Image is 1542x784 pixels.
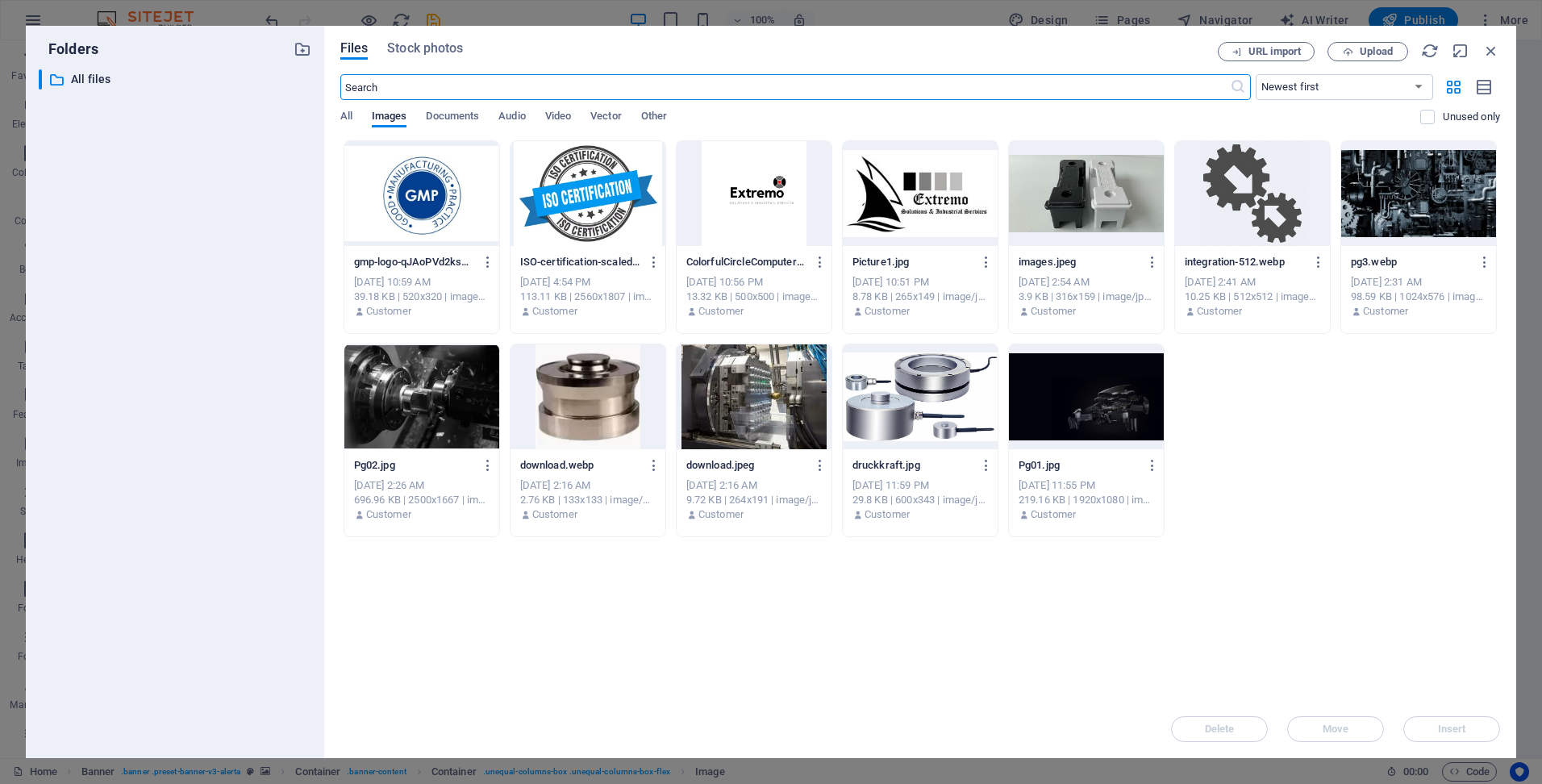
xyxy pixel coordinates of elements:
div: 696.96 KB | 2500x1667 | image/jpeg [354,493,490,507]
div: [DATE] 2:16 AM [686,478,822,493]
p: Customer [865,507,910,522]
div: 10.25 KB | 512x512 | image/webp [1185,290,1320,304]
div: [DATE] 2:16 AM [520,478,656,493]
div: 29.8 KB | 600x343 | image/jpeg [852,493,988,507]
p: gmp-logo-qJAoPVd2ks1V1d5EXzqPMw.jpg [354,255,475,269]
p: Customer [1031,304,1076,319]
div: [DATE] 10:51 PM [852,275,988,290]
p: Picture1.jpg [852,255,973,269]
i: Minimize [1452,42,1469,60]
p: Customer [865,304,910,319]
p: Customer [366,507,411,522]
p: download.webp [520,458,641,473]
input: Search [340,74,1230,100]
span: Upload [1360,47,1393,56]
p: Displays only files that are not in use on the website. Files added during this session can still... [1443,110,1500,124]
p: Customer [532,304,577,319]
span: URL import [1248,47,1301,56]
div: [DATE] 10:56 PM [686,275,822,290]
div: 113.11 KB | 2560x1807 | image/webp [520,290,656,304]
div: [DATE] 2:54 AM [1019,275,1154,290]
div: 98.59 KB | 1024x576 | image/webp [1351,290,1486,304]
p: Customer [698,304,744,319]
div: 13.32 KB | 500x500 | image/png [686,290,822,304]
div: 9.72 KB | 264x191 | image/jpeg [686,493,822,507]
p: Customer [366,304,411,319]
div: 219.16 KB | 1920x1080 | image/jpeg [1019,493,1154,507]
p: Pg02.jpg [354,458,475,473]
span: Stock photos [387,39,463,58]
p: pg3.webp [1351,255,1472,269]
span: Documents [426,106,479,129]
p: Customer [532,507,577,522]
span: Other [641,106,667,129]
div: [DATE] 2:26 AM [354,478,490,493]
p: Folders [39,39,98,60]
p: integration-512.webp [1185,255,1306,269]
div: [DATE] 11:59 PM [852,478,988,493]
div: ​ [39,69,42,90]
span: Files [340,39,369,58]
p: Pg01.jpg [1019,458,1140,473]
div: 3.9 KB | 316x159 | image/jpeg [1019,290,1154,304]
p: download.jpeg [686,458,807,473]
span: All [340,106,352,129]
p: All files [71,70,281,89]
p: ISO-certification-scaled-lyFEXv2HYeg4Xcfhty_Asw.webp [520,255,641,269]
div: [DATE] 11:55 PM [1019,478,1154,493]
i: Reload [1421,42,1439,60]
span: Vector [590,106,622,129]
i: Close [1482,42,1500,60]
div: 8.78 KB | 265x149 | image/jpeg [852,290,988,304]
button: URL import [1218,42,1315,61]
div: [DATE] 2:41 AM [1185,275,1320,290]
p: Customer [1363,304,1408,319]
span: Video [545,106,571,129]
button: Upload [1327,42,1408,61]
p: druckkraft.jpg [852,458,973,473]
p: Customer [1197,304,1242,319]
div: 2.76 KB | 133x133 | image/webp [520,493,656,507]
p: images.jpeg [1019,255,1140,269]
div: 39.18 KB | 520x320 | image/jpeg [354,290,490,304]
div: [DATE] 10:59 AM [354,275,490,290]
p: ColorfulCircleComputerLogo.png [686,255,807,269]
span: Audio [498,106,525,129]
span: Images [372,106,407,129]
div: [DATE] 4:54 PM [520,275,656,290]
p: Customer [698,507,744,522]
p: Customer [1031,507,1076,522]
i: Create new folder [294,40,311,58]
div: [DATE] 2:31 AM [1351,275,1486,290]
